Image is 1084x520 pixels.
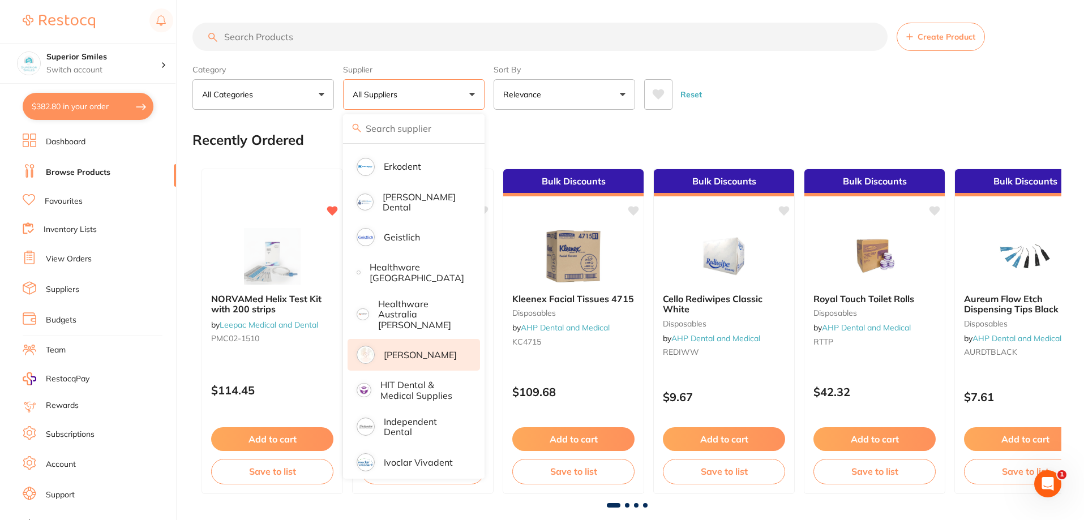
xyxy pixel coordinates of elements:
img: Independent Dental [358,419,373,434]
img: Kleenex Facial Tissues 4715 [537,228,610,285]
button: All Suppliers [343,79,485,110]
button: Reset [677,79,705,110]
button: Relevance [494,79,635,110]
a: AHP Dental and Medical [671,333,760,343]
p: Switch account [46,65,161,76]
span: by [512,323,610,333]
div: Bulk Discounts [804,169,945,196]
p: $109.68 [512,385,635,398]
b: Royal Touch Toilet Rolls [813,294,936,304]
img: Henry Schein Halas [358,347,373,362]
span: 1 [1057,470,1066,479]
p: HIT Dental & Medical Supplies [380,380,464,401]
span: by [211,320,318,330]
img: Erkodent [358,160,373,174]
input: Search Products [192,23,888,51]
button: Save to list [211,459,333,484]
p: $114.45 [211,384,333,397]
button: Add to cart [512,427,635,451]
label: Category [192,65,334,75]
img: NORVAMed Helix Test Kit with 200 strips [235,228,309,285]
button: Add to cart [211,427,333,451]
small: disposables [512,308,635,317]
button: Save to list [663,459,785,484]
a: Restocq Logo [23,8,95,35]
img: Superior Smiles [18,52,40,75]
button: Add to cart [663,427,785,451]
p: Ivoclar Vivadent [384,457,453,467]
a: Account [46,459,76,470]
p: $42.32 [813,385,936,398]
p: Healthware Australia [PERSON_NAME] [378,299,465,330]
img: Aureum Flow Etch Dispensing Tips Black [988,228,1062,285]
a: Inventory Lists [44,224,97,235]
h4: Superior Smiles [46,51,161,63]
button: $382.80 in your order [23,93,153,120]
small: REDIWW [663,347,785,356]
small: disposables [813,308,936,317]
img: Restocq Logo [23,15,95,28]
div: Bulk Discounts [654,169,794,196]
img: RestocqPay [23,372,36,385]
a: Team [46,345,66,356]
a: Suppliers [46,284,79,295]
h2: Recently Ordered [192,132,304,148]
a: RestocqPay [23,372,89,385]
small: RTTP [813,337,936,346]
img: Healthware Australia Ridley [358,310,367,319]
button: All Categories [192,79,334,110]
p: [PERSON_NAME] [384,350,457,360]
span: by [964,333,1061,343]
p: Healthware [GEOGRAPHIC_DATA] [370,262,464,283]
img: Erskine Dental [358,195,372,209]
p: [PERSON_NAME] Dental [383,192,464,213]
button: Save to list [512,459,635,484]
small: disposables [663,319,785,328]
a: Rewards [46,400,79,411]
iframe: Intercom live chat [1034,470,1061,497]
img: Geistlich [358,230,373,244]
span: RestocqPay [46,373,89,385]
b: Cello Rediwipes Classic White [663,294,785,315]
label: Supplier [343,65,485,75]
a: View Orders [46,253,92,265]
a: Support [46,489,75,501]
img: HIT Dental & Medical Supplies [358,385,370,396]
div: Bulk Discounts [503,169,644,196]
img: Cello Rediwipes Classic White [687,228,761,285]
a: Leepac Medical and Dental [220,320,318,330]
small: KC4715 [512,337,635,346]
p: All Suppliers [353,89,402,100]
span: Create Product [918,32,975,41]
span: by [663,333,760,343]
span: by [813,323,911,333]
p: Geistlich [384,232,420,242]
img: Royal Touch Toilet Rolls [838,228,911,285]
small: PMC02-1510 [211,334,333,343]
button: Create Product [897,23,985,51]
b: Kleenex Facial Tissues 4715 [512,294,635,304]
p: Relevance [503,89,546,100]
input: Search supplier [343,114,485,143]
a: Budgets [46,315,76,326]
img: Ivoclar Vivadent [358,455,373,470]
a: AHP Dental and Medical [521,323,610,333]
a: AHP Dental and Medical [822,323,911,333]
img: Healthware Australia [358,272,359,273]
p: Independent Dental [384,416,464,437]
a: AHP Dental and Medical [972,333,1061,343]
p: $9.67 [663,390,785,403]
b: NORVAMed Helix Test Kit with 200 strips [211,294,333,315]
button: Add to cart [813,427,936,451]
a: Favourites [45,196,83,207]
a: Subscriptions [46,429,95,440]
label: Sort By [494,65,635,75]
button: Save to list [813,459,936,484]
a: Browse Products [46,167,110,178]
a: Dashboard [46,136,85,148]
p: All Categories [202,89,258,100]
p: Erkodent [384,161,421,171]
